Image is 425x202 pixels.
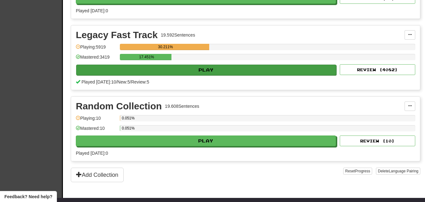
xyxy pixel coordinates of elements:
span: Played [DATE]: 0 [76,151,108,156]
button: ResetProgress [343,168,372,175]
div: Playing: 10 [76,115,117,125]
span: Progress [355,169,370,173]
button: DeleteLanguage Pairing [376,168,420,175]
button: Play [76,136,336,146]
div: 19.592 Sentences [161,32,195,38]
span: Played [DATE]: 10 [81,79,116,84]
div: Mastered: 3419 [76,54,117,64]
span: Played [DATE]: 0 [76,8,108,13]
div: 17.451% [122,54,171,60]
div: 30.211% [122,44,209,50]
div: 19.608 Sentences [165,103,199,109]
div: Mastered: 10 [76,125,117,136]
button: Review (10) [340,136,415,146]
span: / [116,79,117,84]
button: Play [76,65,336,75]
span: New: 5 [117,79,130,84]
span: Language Pairing [389,169,418,173]
span: Open feedback widget [4,193,52,200]
button: Review (4082) [340,64,415,75]
div: Legacy Fast Track [76,30,158,40]
div: Playing: 5919 [76,44,117,54]
div: Random Collection [76,101,162,111]
span: / [130,79,131,84]
button: Add Collection [71,168,124,182]
span: Review: 5 [131,79,149,84]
